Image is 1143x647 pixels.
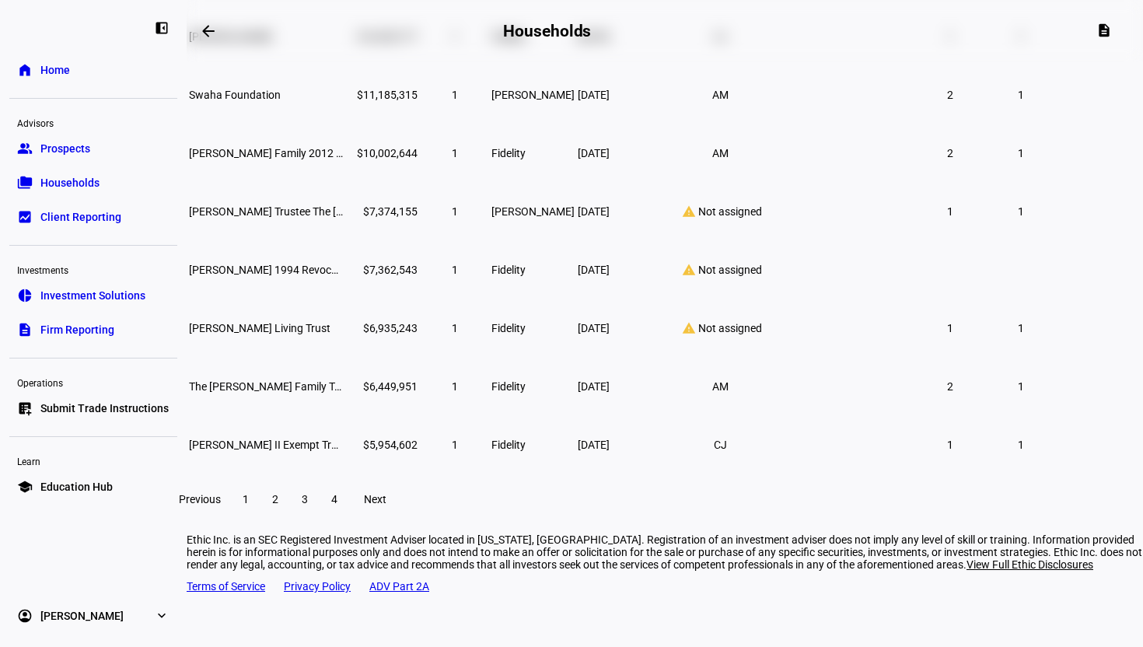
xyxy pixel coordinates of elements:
[578,205,610,218] span: [DATE]
[291,484,319,515] button: 3
[364,493,386,505] span: Next
[284,580,351,593] a: Privacy Policy
[491,89,575,101] span: [PERSON_NAME]
[189,147,361,159] span: Eli M Sarnat Family 2012 Trust
[452,147,458,159] span: 1
[680,263,698,277] mat-icon: warning
[1018,380,1024,393] span: 1
[947,439,953,451] span: 1
[187,580,265,593] a: Terms of Service
[40,400,169,416] span: Submit Trade Instructions
[680,205,698,219] mat-icon: warning
[947,380,953,393] span: 2
[707,81,735,109] li: AM
[187,533,1143,571] div: Ethic Inc. is an SEC Registered Investment Adviser located in [US_STATE], [GEOGRAPHIC_DATA]. Regi...
[345,66,418,123] td: $11,185,315
[491,439,526,451] span: Fidelity
[345,358,418,414] td: $6,449,951
[1018,322,1024,334] span: 1
[40,175,100,191] span: Households
[947,205,953,218] span: 1
[331,493,337,505] span: 4
[345,241,418,298] td: $7,362,543
[199,22,218,40] mat-icon: arrow_backwards
[189,380,354,393] span: The Sarnat-Schreiber Family Trust
[1096,23,1112,38] mat-icon: description
[452,322,458,334] span: 1
[9,449,177,471] div: Learn
[452,89,458,101] span: 1
[320,484,348,515] button: 4
[9,280,177,311] a: pie_chartInvestment Solutions
[578,439,610,451] span: [DATE]
[578,380,610,393] span: [DATE]
[9,258,177,280] div: Investments
[1018,205,1024,218] span: 1
[345,299,418,356] td: $6,935,243
[9,133,177,164] a: groupProspects
[966,558,1093,571] span: View Full Ethic Disclosures
[1018,439,1024,451] span: 1
[9,201,177,233] a: bid_landscapeClient Reporting
[40,288,145,303] span: Investment Solutions
[491,264,526,276] span: Fidelity
[17,322,33,337] eth-mat-symbol: description
[491,380,526,393] span: Fidelity
[272,493,278,505] span: 2
[452,439,458,451] span: 1
[302,493,308,505] span: 3
[503,22,591,40] h2: Households
[345,124,418,181] td: $10,002,644
[491,147,526,159] span: Fidelity
[17,400,33,416] eth-mat-symbol: list_alt_add
[17,175,33,191] eth-mat-symbol: folder_copy
[578,89,610,101] span: [DATE]
[707,372,735,400] li: AM
[345,416,418,473] td: $5,954,602
[189,264,379,276] span: Eleanor Friedman 1994 Revocable Trust
[1018,147,1024,159] span: 1
[40,479,113,495] span: Education Hub
[9,54,177,86] a: homeHome
[947,89,953,101] span: 2
[189,439,347,451] span: Chartrand GRAT II Exempt Trust
[9,167,177,198] a: folder_copyHouseholds
[947,322,953,334] span: 1
[9,371,177,393] div: Operations
[452,205,458,218] span: 1
[369,580,429,593] a: ADV Part 2A
[578,264,610,276] span: [DATE]
[17,141,33,156] eth-mat-symbol: group
[491,322,526,334] span: Fidelity
[707,431,735,459] li: CJ
[669,205,771,219] div: Not assigned
[17,288,33,303] eth-mat-symbol: pie_chart
[154,608,170,624] eth-mat-symbol: expand_more
[345,183,418,240] td: $7,374,155
[578,322,610,334] span: [DATE]
[189,205,495,218] span: Neil Dana Trustee The Neil Dana Revocable Trust
[350,484,400,515] button: Next
[189,89,281,101] span: Swaha Foundation
[17,62,33,78] eth-mat-symbol: home
[40,141,90,156] span: Prospects
[491,205,575,218] span: [PERSON_NAME]
[707,139,735,167] li: AM
[40,608,124,624] span: [PERSON_NAME]
[669,321,771,335] div: Not assigned
[680,321,698,335] mat-icon: warning
[947,147,953,159] span: 2
[154,20,170,36] eth-mat-symbol: left_panel_close
[452,380,458,393] span: 1
[669,263,771,277] div: Not assigned
[9,314,177,345] a: descriptionFirm Reporting
[40,322,114,337] span: Firm Reporting
[9,111,177,133] div: Advisors
[17,608,33,624] eth-mat-symbol: account_circle
[1018,89,1024,101] span: 1
[189,322,330,334] span: Rafael Living Trust
[40,62,70,78] span: Home
[452,264,458,276] span: 1
[17,479,33,495] eth-mat-symbol: school
[578,147,610,159] span: [DATE]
